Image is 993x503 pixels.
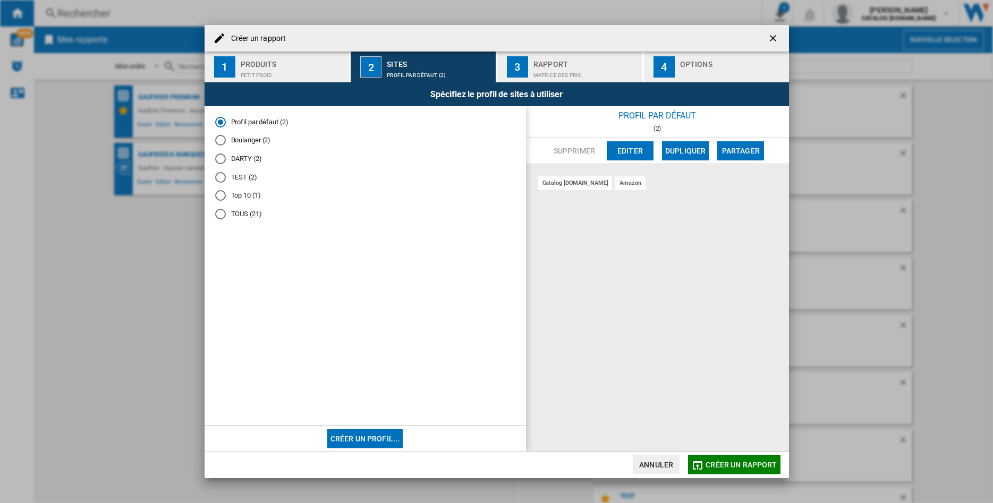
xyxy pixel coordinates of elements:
[327,429,403,448] button: Créer un profil...
[653,56,675,78] div: 4
[497,52,643,82] button: 3 Rapport Matrice des prix
[688,455,780,474] button: Créer un rapport
[633,455,680,474] button: Annuler
[680,56,785,67] div: Options
[215,135,515,146] md-radio-button: Boulanger (2)
[351,52,497,82] button: 2 Sites Profil par défaut (2)
[241,56,345,67] div: Produits
[205,52,351,82] button: 1 Produits Petit froid
[205,82,789,106] div: Spécifiez le profil de sites à utiliser
[550,141,598,160] button: Supprimer
[215,172,515,182] md-radio-button: TEST (2)
[533,67,638,78] div: Matrice des prix
[538,176,613,190] div: catalog [DOMAIN_NAME]
[533,56,638,67] div: Rapport
[387,56,491,67] div: Sites
[763,28,785,49] button: getI18NText('BUTTONS.CLOSE_DIALOG')
[768,33,780,46] ng-md-icon: getI18NText('BUTTONS.CLOSE_DIALOG')
[717,141,764,160] button: Partager
[615,176,645,190] div: amazon
[526,125,789,132] div: (2)
[215,209,515,219] md-radio-button: TOUS (21)
[507,56,528,78] div: 3
[214,56,235,78] div: 1
[706,461,777,469] span: Créer un rapport
[360,56,381,78] div: 2
[607,141,653,160] button: Editer
[215,154,515,164] md-radio-button: DARTY (2)
[662,141,709,160] button: Dupliquer
[387,67,491,78] div: Profil par défaut (2)
[241,67,345,78] div: Petit froid
[526,106,789,125] div: Profil par défaut
[205,25,789,478] md-dialog: Créer un ...
[644,52,789,82] button: 4 Options
[215,191,515,201] md-radio-button: Top 10 (1)
[215,117,515,127] md-radio-button: Profil par défaut (2)
[226,33,286,44] h4: Créer un rapport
